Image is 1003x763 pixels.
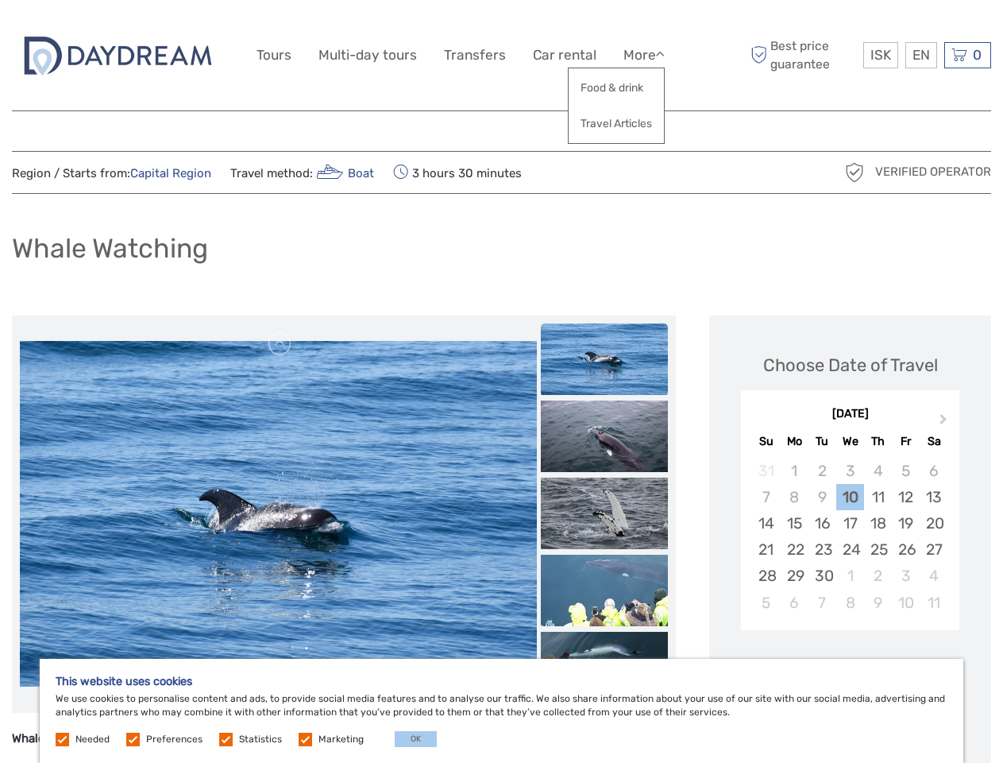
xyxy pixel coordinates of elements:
div: Choose Friday, September 19th, 2025 [892,510,920,536]
div: Su [752,431,780,452]
button: Next Month [932,410,958,436]
span: Best price guarantee [746,37,859,72]
img: verified_operator_grey_128.png [842,160,867,185]
div: Choose Friday, September 26th, 2025 [892,536,920,563]
div: Choose Tuesday, September 16th, 2025 [808,510,836,536]
div: Choose Wednesday, October 1st, 2025 [836,563,864,589]
div: Th [864,431,892,452]
div: Choose Date of Travel [763,353,938,378]
div: Not available Thursday, September 4th, 2025 [864,458,892,484]
span: ISK [870,47,891,63]
div: Not available Tuesday, September 2nd, 2025 [808,458,836,484]
div: Not available Sunday, September 7th, 2025 [752,484,780,510]
div: Choose Friday, October 10th, 2025 [892,590,920,616]
div: Not available Wednesday, September 3rd, 2025 [836,458,864,484]
div: Sa [920,431,947,452]
a: Tours [257,44,291,67]
a: Car rental [533,44,596,67]
div: Choose Sunday, October 5th, 2025 [752,590,780,616]
div: Choose Saturday, September 27th, 2025 [920,536,947,563]
img: 82281b81652e414592d277d9b75227da_slider_thumbnail.jpg [541,323,668,395]
div: Choose Thursday, October 2nd, 2025 [864,563,892,589]
div: Not available Monday, September 8th, 2025 [781,484,808,510]
div: Choose Saturday, October 4th, 2025 [920,563,947,589]
div: Choose Sunday, September 14th, 2025 [752,510,780,536]
div: We use cookies to personalise content and ads, to provide social media features and to analyse ou... [40,659,963,763]
div: month 2025-09 [746,458,954,616]
img: e11bfb244c4d4c99a4b7c4170cfb7933_slider_thumbnail.jpeg [541,632,668,703]
span: 3 hours 30 minutes [393,161,522,184]
div: Choose Tuesday, October 7th, 2025 [808,590,836,616]
div: Choose Monday, September 29th, 2025 [781,563,808,589]
div: Choose Sunday, September 28th, 2025 [752,563,780,589]
a: Food & drink [569,72,664,103]
label: Statistics [239,733,282,746]
h1: Whale Watching [12,232,208,265]
div: Not available Tuesday, September 9th, 2025 [808,484,836,510]
div: Choose Wednesday, October 8th, 2025 [836,590,864,616]
div: Choose Monday, October 6th, 2025 [781,590,808,616]
div: Not available Sunday, August 31st, 2025 [752,458,780,484]
img: 92049519f5d04c2a9d5a5c65cf9d1bd5_slider_thumbnail.jpeg [541,555,668,626]
span: Region / Starts from: [12,165,211,182]
a: Transfers [444,44,506,67]
div: We [836,431,864,452]
span: Verified Operator [875,164,991,180]
div: EN [905,42,937,68]
label: Marketing [318,733,364,746]
div: Choose Thursday, September 25th, 2025 [864,536,892,563]
a: Capital Region [130,166,211,180]
a: More [623,44,665,67]
button: OK [395,731,437,747]
div: Choose Saturday, September 20th, 2025 [920,510,947,536]
div: [DATE] [741,406,959,423]
div: Choose Thursday, September 18th, 2025 [864,510,892,536]
div: Not available Monday, September 1st, 2025 [781,458,808,484]
div: Choose Tuesday, September 23rd, 2025 [808,536,836,563]
a: Multi-day tours [318,44,417,67]
span: 0 [970,47,984,63]
div: Choose Thursday, September 11th, 2025 [864,484,892,510]
div: Choose Tuesday, September 30th, 2025 [808,563,836,589]
img: 3904908a7ffc4db9a47a7a83c76b14dd_slider_thumbnail.jpg [541,478,668,549]
img: 82281b81652e414592d277d9b75227da_main_slider.jpg [20,341,537,686]
a: Boat [313,166,374,180]
div: Choose Saturday, September 13th, 2025 [920,484,947,510]
div: Choose Wednesday, September 24th, 2025 [836,536,864,563]
div: Choose Saturday, October 11th, 2025 [920,590,947,616]
button: Open LiveChat chat widget [183,25,202,44]
div: Not available Saturday, September 6th, 2025 [920,458,947,484]
div: Choose Monday, September 22nd, 2025 [781,536,808,563]
div: Choose Friday, September 12th, 2025 [892,484,920,510]
div: Choose Sunday, September 21st, 2025 [752,536,780,563]
div: Mo [781,431,808,452]
div: Choose Thursday, October 9th, 2025 [864,590,892,616]
p: We're away right now. Please check back later! [22,28,179,41]
a: Travel Articles [569,108,664,139]
h5: This website uses cookies [56,675,947,688]
strong: Whale Watching Classic (3-3.5 hours) – Operates Year-Round [12,731,351,746]
label: Preferences [146,733,203,746]
div: Choose Wednesday, September 10th, 2025 [836,484,864,510]
div: Tu [808,431,836,452]
div: Choose Friday, October 3rd, 2025 [892,563,920,589]
label: Needed [75,733,110,746]
div: Not available Friday, September 5th, 2025 [892,458,920,484]
img: 24eec741537d4ed48c68dc1405d2221a_slider_thumbnail.jpg [541,401,668,472]
div: Choose Monday, September 15th, 2025 [781,510,808,536]
span: Travel method: [230,161,374,184]
img: 2722-c67f3ee1-da3f-448a-ae30-a82a1b1ec634_logo_big.jpg [12,29,223,81]
div: Fr [892,431,920,452]
div: Choose Wednesday, September 17th, 2025 [836,510,864,536]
